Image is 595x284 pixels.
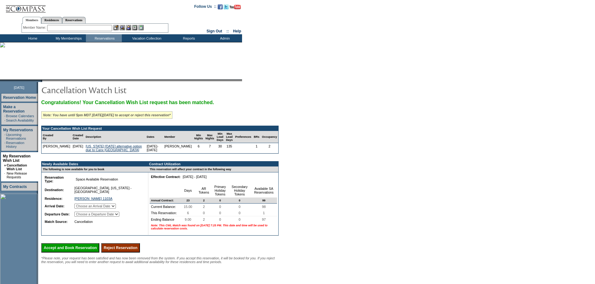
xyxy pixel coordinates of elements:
span: :: [226,29,229,33]
td: Current Balance: [150,204,180,210]
td: This reservation will affect your contract in the following way [148,166,278,172]
img: blank.gif [42,79,43,82]
td: Max Lead Days [225,131,234,143]
a: [US_STATE] [DATE] alternative option due to Canx [GEOGRAPHIC_DATA] [86,144,142,152]
b: Destination: [45,188,64,192]
span: 0 [237,216,242,223]
a: Subscribe to our YouTube Channel [230,6,241,10]
i: Note: You have until 5pm MDT [DATE][DATE] to accept or reject this reservation* [43,113,171,117]
td: Ending Balance [150,216,180,223]
td: Reports [170,34,206,42]
b: Residence: [45,197,62,200]
span: Congratulations! Your Cancellation Wish List request has been matched. [41,100,214,105]
td: Home [14,34,50,42]
a: Reservations [62,17,86,23]
a: New Release Requests [7,171,27,179]
td: My Memberships [50,34,86,42]
td: Follow Us :: [194,4,216,11]
td: Your Cancellation Wish List Request [42,126,278,131]
span: 0 [238,198,242,203]
td: Newly Available Dates [42,161,145,166]
input: Accept and Book Reservation [41,243,99,253]
a: Search Availability [6,118,34,122]
img: View [120,25,125,30]
td: [PERSON_NAME] [42,143,72,153]
img: b_calculator.gif [138,25,144,30]
td: Cancellation [73,219,143,225]
span: 97 [261,216,267,223]
span: 15.00 [183,204,194,210]
img: Follow us on Twitter [224,4,229,9]
td: [GEOGRAPHIC_DATA], [US_STATE] - [GEOGRAPHIC_DATA] [73,185,143,195]
span: 98 [261,204,267,210]
td: 135 [225,143,234,153]
td: Days [180,184,196,198]
span: 99 [261,198,267,203]
td: · [4,171,6,179]
span: 0 [202,210,206,216]
span: [DATE] [14,86,24,89]
td: Preferences [234,131,253,143]
span: 9.00 [184,216,193,223]
img: Become our fan on Facebook [218,4,223,9]
td: · [4,133,5,140]
td: Dates [146,131,163,143]
span: 0 [237,204,242,210]
a: Sign Out [206,29,222,33]
span: Space Available Reservation [74,176,119,182]
nobr: [DATE] - [DATE] [183,175,207,179]
a: Follow us on Twitter [224,6,229,10]
a: Upcoming Reservations [6,133,26,140]
b: Reservation Type: [45,176,64,183]
img: Subscribe to our YouTube Channel [230,5,241,9]
div: Member Name: [23,25,47,30]
a: [PERSON_NAME] 1103A [74,197,112,200]
td: AR Tokens [196,184,212,198]
span: 2 [202,198,206,203]
td: 1 [252,143,260,153]
b: Effective Contract: [151,175,181,179]
img: pgTtlCancellationNotification.gif [41,84,166,96]
a: Make a Reservation [3,105,25,113]
span: 0 [237,210,242,216]
td: [PERSON_NAME] [163,143,193,153]
a: Become our fan on Facebook [218,6,223,10]
td: Member [163,131,193,143]
td: [DATE] [72,143,85,153]
td: Secondary Holiday Tokens [229,184,251,198]
a: Residences [41,17,62,23]
td: Contract Utilization [148,161,278,166]
input: Reject Reservation [101,243,140,253]
td: Occupancy [260,131,278,143]
td: Note: This CWL Match was found on [DATE] 7:25 PM. This date and time will be used to calculate re... [150,223,277,231]
a: My Reservation Wish List [3,154,31,163]
img: Impersonate [126,25,131,30]
span: 0 [218,216,222,223]
td: Available SA Reservations [250,184,277,198]
a: Help [233,29,241,33]
a: Reservation Home [3,95,36,100]
td: · [4,118,5,122]
td: BRs [252,131,260,143]
img: Reservations [132,25,137,30]
img: b_edit.gif [113,25,119,30]
a: Browse Calendars [6,114,34,118]
td: Annual Contract: [150,198,180,204]
td: Reservations [86,34,122,42]
span: 2 [202,204,206,210]
td: Max Nights [204,131,216,143]
a: Cancellation Wish List [7,163,27,171]
td: Min Lead Days [216,131,225,143]
a: Members [22,17,42,24]
a: My Reservations [3,128,33,132]
td: 7 [204,143,216,153]
td: Primary Holiday Tokens [212,184,229,198]
td: 6 [193,143,204,153]
b: » [4,163,6,167]
a: Reservation History [6,141,24,148]
td: Admin [206,34,242,42]
td: · [4,141,5,148]
b: Arrival Date: [45,204,64,208]
img: promoShadowLeftCorner.gif [40,79,42,82]
td: Created Date [72,131,85,143]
